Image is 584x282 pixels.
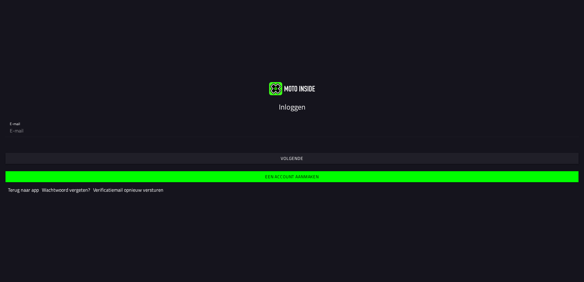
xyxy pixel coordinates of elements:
[93,186,163,193] a: Verificatiemail opnieuw versturen
[279,101,305,112] ion-text: Inloggen
[10,125,574,137] input: E-mail
[42,186,90,193] a: Wachtwoord vergeten?
[5,171,579,182] ion-button: Een account aanmaken
[8,186,39,193] a: Terug naar app
[281,156,303,161] ion-text: Volgende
